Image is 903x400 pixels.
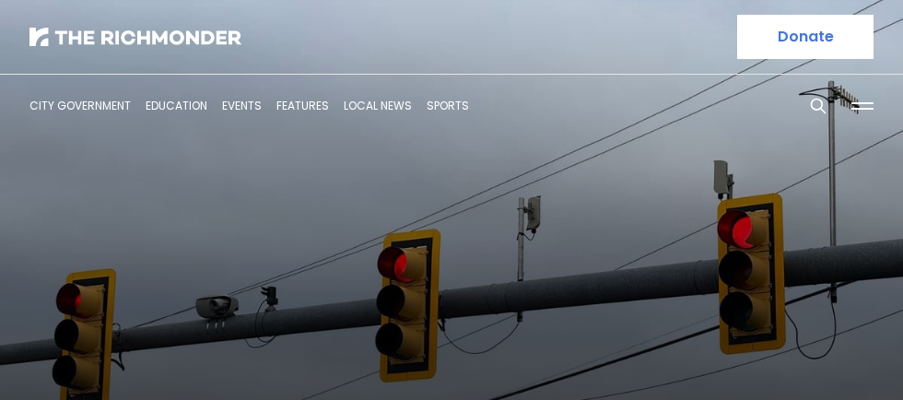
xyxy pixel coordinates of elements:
[737,15,874,59] a: Donate
[29,98,131,113] a: City Government
[276,98,329,113] a: Features
[29,28,241,46] img: The Richmonder
[146,98,207,113] a: Education
[344,98,412,113] a: Local News
[222,98,262,113] a: Events
[804,92,832,120] button: Search this site
[427,98,469,113] a: Sports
